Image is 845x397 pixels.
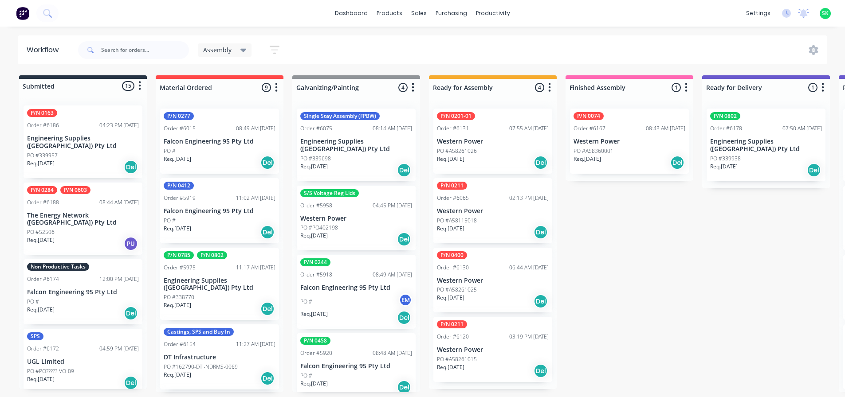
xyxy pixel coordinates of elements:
p: DT Infrastructure [164,354,275,361]
div: 02:13 PM [DATE] [509,194,549,202]
p: PO #A58261025 [437,286,477,294]
div: P/N 0211 [437,182,467,190]
div: 03:19 PM [DATE] [509,333,549,341]
p: Req. [DATE] [437,155,464,163]
div: 07:50 AM [DATE] [782,125,822,132]
p: Falcon Engineering 95 Pty Ltd [300,284,412,292]
div: Order #6174 [27,275,59,283]
div: P/N 0201-01Order #613107:55 AM [DATE]Western PowerPO #A58261026Req.[DATE]Del [433,109,552,174]
div: Del [534,225,548,239]
img: Factory [16,7,29,20]
p: Req. [DATE] [300,232,328,240]
p: PO #PO?????-VO-09 [27,367,74,375]
p: Western Power [437,277,549,284]
p: PO # [27,298,39,306]
p: Req. [DATE] [437,225,464,233]
div: P/N 0785 [164,251,194,259]
p: Req. [DATE] [164,301,191,309]
div: S/S Voltage Reg Lids [300,189,359,197]
div: P/N 0163Order #618604:23 PM [DATE]Engineering Supplies ([GEOGRAPHIC_DATA]) Pty LtdPO #339957Req.[... [24,105,142,178]
div: Del [124,376,138,390]
div: Del [397,163,411,177]
div: Order #6188 [27,198,59,206]
p: PO #339957 [27,152,58,160]
div: P/N 0603 [60,186,90,194]
div: productivity [472,7,515,20]
div: Non Productive Tasks [27,263,89,271]
div: Del [807,163,821,177]
p: Req. [DATE] [574,155,601,163]
div: P/N 0802Order #617807:50 AM [DATE]Engineering Supplies ([GEOGRAPHIC_DATA]) Pty LtdPO #339938Req.[... [707,109,825,181]
p: Req. [DATE] [710,163,738,171]
div: Del [534,294,548,308]
p: Req. [DATE] [164,371,191,379]
p: Engineering Supplies ([GEOGRAPHIC_DATA]) Pty Ltd [300,138,412,153]
p: UGL Limited [27,358,139,366]
p: Western Power [437,138,549,145]
p: Req. [DATE] [164,225,191,233]
div: Del [397,232,411,246]
div: Del [260,156,275,170]
div: Order #6015 [164,125,196,132]
div: Castings, SPS and Buy InOrder #615411:27 AM [DATE]DT InfrastructurePO #162790-DTI-NDRMS-0069Req.[... [160,324,279,389]
div: P/N 0211 [437,320,467,328]
p: PO #PO402198 [300,224,338,232]
div: Order #6065 [437,194,469,202]
div: 08:48 AM [DATE] [373,349,412,357]
a: dashboard [330,7,372,20]
div: 07:55 AM [DATE] [509,125,549,132]
div: P/N 0201-01 [437,112,475,120]
div: purchasing [431,7,472,20]
div: 11:02 AM [DATE] [236,194,275,202]
div: P/N 0163 [27,109,57,117]
div: P/N 0412 [164,182,194,190]
div: P/N 0277 [164,112,194,120]
p: Western Power [437,346,549,354]
div: Order #6130 [437,264,469,272]
p: PO # [164,217,176,225]
p: Req. [DATE] [300,163,328,171]
p: Engineering Supplies ([GEOGRAPHIC_DATA]) Pty Ltd [164,277,275,292]
div: PU [124,237,138,251]
div: Del [397,380,411,394]
div: Del [260,225,275,239]
p: PO #A58261026 [437,147,477,155]
p: Req. [DATE] [300,310,328,318]
p: PO #338770 [164,293,194,301]
div: SPS [27,332,43,340]
div: P/N 0412Order #591911:02 AM [DATE]Falcon Engineering 95 Pty LtdPO #Req.[DATE]Del [160,178,279,243]
div: Del [260,371,275,385]
div: Order #5920 [300,349,332,357]
div: P/N 0074Order #616708:43 AM [DATE]Western PowerPO #A58360001Req.[DATE]Del [570,109,689,174]
p: PO #52506 [27,228,55,236]
div: 08:14 AM [DATE] [373,125,412,132]
input: Search for orders... [101,41,189,59]
p: Falcon Engineering 95 Pty Ltd [164,207,275,215]
p: Req. [DATE] [437,294,464,302]
div: Single Stay Assembly (FPBW) [300,112,380,120]
p: Falcon Engineering 95 Pty Ltd [164,138,275,145]
p: PO #339698 [300,155,331,163]
span: Assembly [203,45,232,54]
div: Order #6120 [437,333,469,341]
div: P/N 0211Order #612003:19 PM [DATE]Western PowerPO #A58261015Req.[DATE]Del [433,317,552,382]
div: Order #6172 [27,345,59,353]
div: Order #6178 [710,125,742,132]
div: P/N 0400Order #613006:44 AM [DATE]Western PowerPO #A58261025Req.[DATE]Del [433,248,552,313]
div: P/N 0802 [197,251,227,259]
div: P/N 0785P/N 0802Order #597511:17 AM [DATE]Engineering Supplies ([GEOGRAPHIC_DATA]) Pty LtdPO #338... [160,248,279,320]
div: P/N 0244 [300,258,330,266]
p: PO # [164,147,176,155]
p: PO #339938 [710,155,741,163]
div: Order #6075 [300,125,332,132]
div: Del [124,306,138,320]
p: Engineering Supplies ([GEOGRAPHIC_DATA]) Pty Ltd [710,138,822,153]
div: Order #5975 [164,264,196,272]
div: Workflow [27,45,63,55]
p: Western Power [574,138,685,145]
div: Del [397,311,411,325]
p: PO # [300,372,312,380]
div: 04:45 PM [DATE] [373,202,412,210]
p: Western Power [300,215,412,222]
div: settings [742,7,775,20]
